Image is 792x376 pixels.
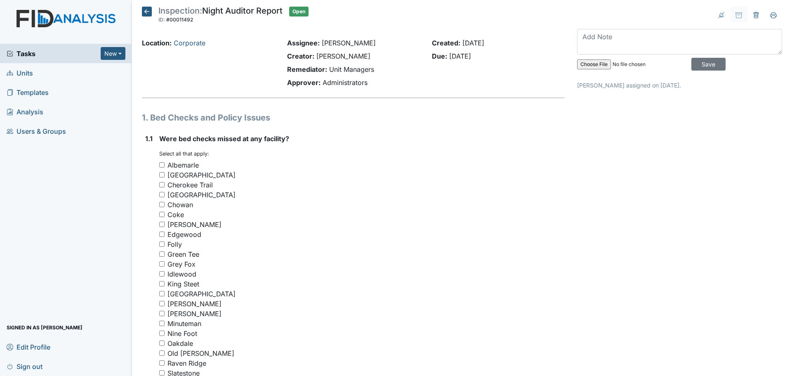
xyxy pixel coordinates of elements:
span: Inspection: [158,6,202,16]
span: Units [7,66,33,79]
div: [PERSON_NAME] [167,299,222,309]
span: [DATE] [449,52,471,60]
input: [GEOGRAPHIC_DATA] [159,192,165,197]
input: Folly [159,241,165,247]
input: Cherokee Trail [159,182,165,187]
strong: Location: [142,39,172,47]
h1: 1. Bed Checks and Policy Issues [142,111,565,124]
div: King Steet [167,279,199,289]
input: Oakdale [159,341,165,346]
span: [DATE] [462,39,484,47]
input: King Steet [159,281,165,286]
span: #00011492 [166,17,193,23]
input: Grey Fox [159,261,165,267]
div: Cherokee Trail [167,180,213,190]
span: [PERSON_NAME] [322,39,376,47]
div: [GEOGRAPHIC_DATA] [167,170,236,180]
input: [PERSON_NAME] [159,311,165,316]
span: ID: [158,17,165,23]
label: 1.1 [145,134,153,144]
strong: Remediator: [287,65,327,73]
div: Old [PERSON_NAME] [167,348,234,358]
button: New [101,47,125,60]
p: [PERSON_NAME] assigned on [DATE]. [577,81,782,90]
span: Open [289,7,309,17]
div: Green Tee [167,249,199,259]
input: [GEOGRAPHIC_DATA] [159,172,165,177]
strong: Assignee: [287,39,320,47]
input: Save [691,58,726,71]
div: Night Auditor Report [158,7,283,25]
strong: Approver: [287,78,321,87]
span: Were bed checks missed at any facility? [159,135,289,143]
span: Sign out [7,360,42,373]
div: Raven Ridge [167,358,206,368]
div: [PERSON_NAME] [167,309,222,319]
div: [GEOGRAPHIC_DATA] [167,289,236,299]
span: Signed in as [PERSON_NAME] [7,321,82,334]
input: Green Tee [159,251,165,257]
a: Tasks [7,49,101,59]
div: Grey Fox [167,259,196,269]
span: Analysis [7,105,43,118]
input: Albemarle [159,162,165,168]
a: Corporate [174,39,205,47]
span: Users & Groups [7,125,66,137]
input: Minuteman [159,321,165,326]
div: Coke [167,210,184,220]
input: Old [PERSON_NAME] [159,350,165,356]
input: Raven Ridge [159,360,165,366]
input: [PERSON_NAME] [159,301,165,306]
div: [PERSON_NAME] [167,220,222,229]
span: Templates [7,86,49,99]
strong: Creator: [287,52,314,60]
input: Idlewood [159,271,165,277]
span: [PERSON_NAME] [316,52,370,60]
input: Coke [159,212,165,217]
input: [PERSON_NAME] [159,222,165,227]
div: Nine Foot [167,329,197,338]
span: Unit Managers [329,65,374,73]
div: Minuteman [167,319,201,329]
span: Administrators [323,78,368,87]
input: Slatestone [159,370,165,376]
div: [GEOGRAPHIC_DATA] [167,190,236,200]
div: Oakdale [167,338,193,348]
input: Chowan [159,202,165,207]
div: Folly [167,239,182,249]
strong: Created: [432,39,460,47]
strong: Due: [432,52,447,60]
div: Chowan [167,200,193,210]
div: Albemarle [167,160,199,170]
small: Select all that apply: [159,151,209,157]
div: Edgewood [167,229,201,239]
input: [GEOGRAPHIC_DATA] [159,291,165,296]
div: Idlewood [167,269,196,279]
input: Nine Foot [159,331,165,336]
span: Edit Profile [7,341,50,353]
input: Edgewood [159,232,165,237]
